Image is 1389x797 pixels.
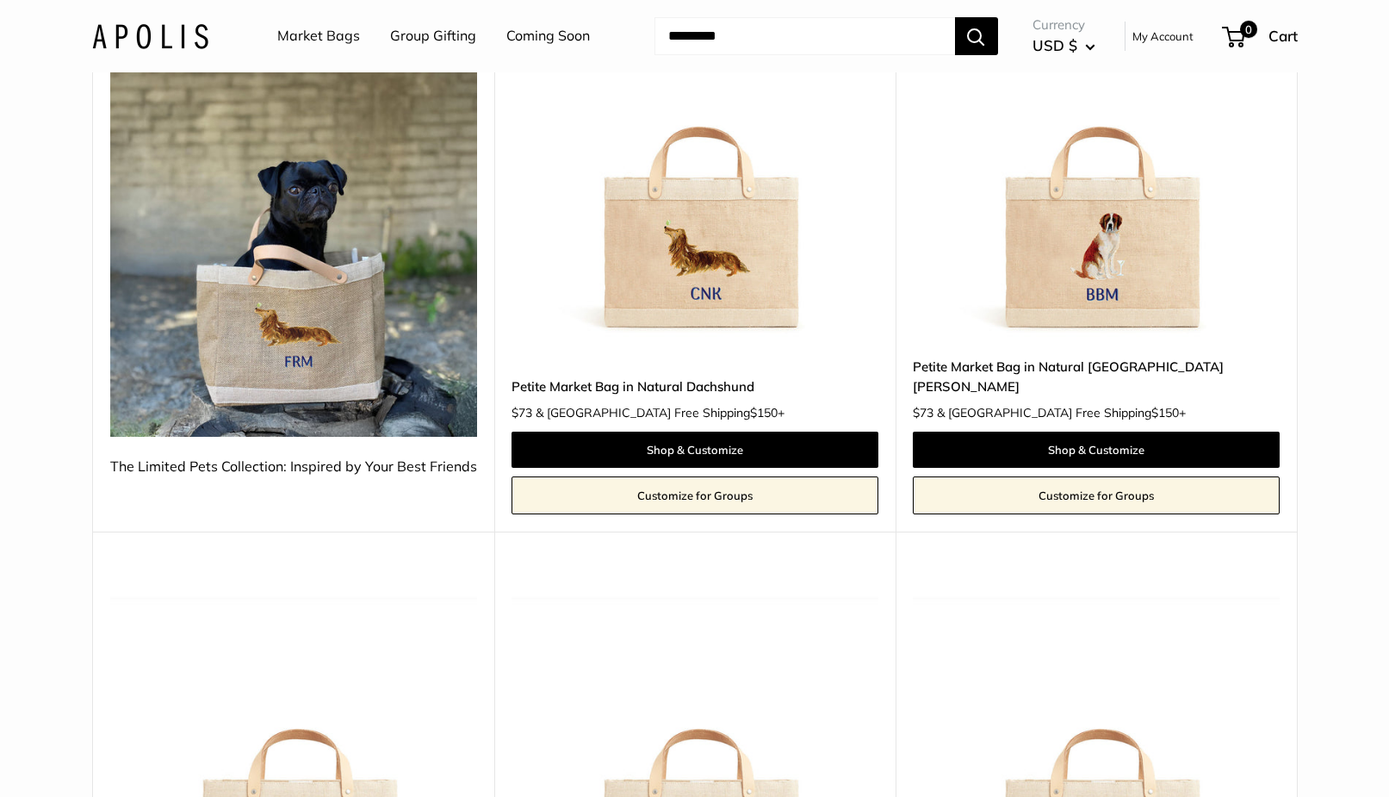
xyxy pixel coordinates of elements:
a: Group Gifting [390,23,476,49]
a: Market Bags [277,23,360,49]
a: Coming Soon [506,23,590,49]
span: & [GEOGRAPHIC_DATA] Free Shipping + [937,407,1186,419]
a: Petite Market Bag in Natural Dachshund [512,377,878,396]
span: Cart [1268,27,1298,45]
a: Shop & Customize [512,432,878,468]
span: $150 [1151,405,1179,420]
a: My Account [1132,26,1194,47]
span: 0 [1239,21,1256,38]
span: $73 [512,405,532,420]
a: Petite Market Bag in Natural [GEOGRAPHIC_DATA][PERSON_NAME] [913,357,1280,397]
button: USD $ [1032,32,1095,59]
input: Search... [654,17,955,55]
button: Search [955,17,998,55]
span: $73 [913,405,933,420]
a: Shop & Customize [913,432,1280,468]
div: The Limited Pets Collection: Inspired by Your Best Friends [110,454,477,480]
a: Customize for Groups [913,476,1280,514]
span: & [GEOGRAPHIC_DATA] Free Shipping + [536,407,784,419]
span: Currency [1032,13,1095,37]
img: Apolis [92,23,208,48]
a: 0 Cart [1224,22,1298,50]
a: Customize for Groups [512,476,878,514]
span: $150 [750,405,778,420]
span: USD $ [1032,36,1077,54]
